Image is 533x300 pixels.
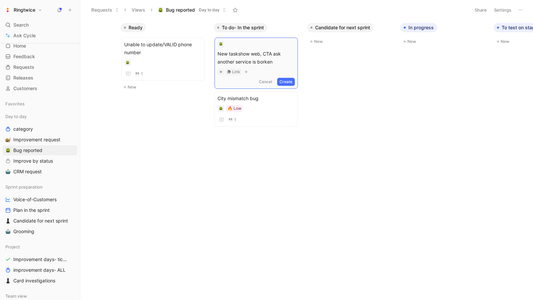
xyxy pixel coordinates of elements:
a: 🪲Bug reported [3,145,77,155]
div: In progressNew [398,20,491,49]
a: Improvement days- tickets ready [3,254,77,264]
button: 1 [134,70,144,77]
a: Home [3,41,77,51]
a: 🤖CRM request [3,167,77,177]
div: To do- In the sprint🪲New taskshow web, CTA ask another service is borkenLinkCancelCreate [211,20,304,132]
a: Customers [3,83,77,93]
span: Unable to update/VALID phone number [124,41,202,57]
span: Project [5,243,20,250]
div: Search [3,20,77,30]
span: 1 [141,72,143,76]
a: category [3,124,77,134]
a: Unable to update/VALID phone number1 [121,38,205,81]
span: Card investigations [13,277,55,284]
div: Link [232,69,240,75]
button: RingtwiceRingtwice [3,5,44,15]
span: Day to day [199,7,220,13]
div: ProjectImprovement days- tickets readyimprovement days- ALL♟️Card investigations [3,242,77,286]
img: 🪲 [219,106,223,110]
span: Grooming [13,228,34,235]
img: ♟️ [5,278,11,283]
a: improvement days- ALL [3,265,77,275]
button: 🤖 [4,227,12,235]
button: New [121,83,209,91]
a: Improve by status [3,156,77,166]
span: 1 [234,118,236,122]
button: 🪲 [4,146,12,154]
span: Customers [13,85,37,92]
span: Day to day [5,113,27,120]
img: ♟️ [5,218,11,224]
div: 🪲 [218,105,224,112]
button: Settings [491,5,514,15]
span: Ready [129,24,143,31]
span: Releases [13,75,33,81]
img: Ringtwice [4,7,11,13]
span: In progress [408,24,434,31]
span: Bug reported [13,147,42,154]
span: improvement days- ALL [13,267,66,273]
span: To do- In the sprint [222,24,264,31]
div: Sprint preparationVoice-of-CustomersPlan in the sprint♟️Candidate for next sprint🤖Grooming [3,182,77,236]
button: To do- In the sprint [214,23,267,32]
a: ♟️Card investigations [3,276,77,286]
button: ♟️ [4,217,12,225]
a: Ask Cycle [3,31,77,41]
span: Favorites [5,100,25,107]
a: Releases [3,73,77,83]
button: Candidate for next sprint [307,23,373,32]
button: New [307,38,395,46]
button: 🤖 [4,168,12,176]
div: 🔥 Low [228,105,242,112]
a: Feedback [3,52,77,62]
span: Improvement days- tickets ready [13,256,70,263]
div: Project [3,242,77,252]
a: Voice-of-Customers [3,195,77,205]
span: Improvement request [13,136,60,143]
button: 🪲Bug reportedDay to day [155,5,229,15]
img: 🪲 [158,7,163,13]
h1: Ringtwice [14,7,35,13]
div: Day to daycategory🐌Improvement request🪲Bug reportedImprove by status🤖CRM request [3,111,77,177]
img: 🪲 [126,61,130,65]
span: Ask Cycle [13,32,36,40]
span: New taskshow web, CTA ask another service is borken [218,50,295,66]
a: 🤖Grooming [3,226,77,236]
span: Requests [13,64,34,71]
span: Search [13,21,29,29]
span: City mismatch bug [218,94,295,102]
div: Sprint preparation [3,182,77,192]
a: Requests [3,62,77,72]
button: Cancel [257,78,274,86]
button: ♟️ [4,277,12,285]
a: ♟️Candidate for next sprint [3,216,77,226]
span: Bug reported [166,7,195,13]
span: Home [13,43,26,49]
img: 🤖 [5,169,11,174]
a: Plan in the sprint [3,205,77,215]
span: category [13,126,33,132]
button: Create [277,78,295,86]
div: ReadyNew [118,20,211,94]
span: Plan in the sprint [13,207,50,214]
span: Candidate for next sprint [13,218,68,224]
a: 🐌Improvement request [3,135,77,145]
span: Candidate for next sprint [315,24,370,31]
img: 🐌 [5,137,11,142]
div: Favorites [3,99,77,109]
div: Day to day [3,111,77,121]
img: 🤖 [5,229,11,234]
button: In progress [400,23,437,32]
button: 1 [227,116,238,123]
button: Views [129,5,148,15]
button: Requests [88,5,122,15]
span: Sprint preparation [5,184,43,190]
div: 🪲 [124,59,131,66]
span: CRM request [13,168,42,175]
span: Feedback [13,53,35,60]
div: Candidate for next sprintNew [304,20,398,49]
span: Improve by status [13,158,53,164]
button: Share [472,5,490,15]
a: City mismatch bug🔥 Low1 [215,91,298,127]
img: 🪲 [5,148,11,153]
